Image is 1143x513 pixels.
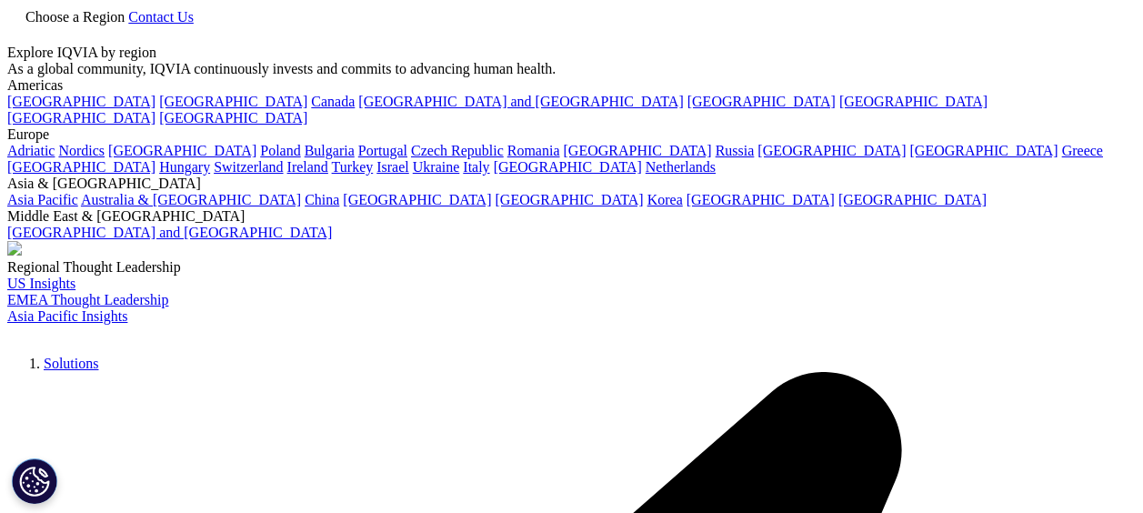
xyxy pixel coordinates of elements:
[463,159,489,175] a: Italy
[910,143,1058,158] a: [GEOGRAPHIC_DATA]
[496,192,644,207] a: [GEOGRAPHIC_DATA]
[58,143,105,158] a: Nordics
[358,143,407,158] a: Portugal
[128,9,194,25] a: Contact Us
[507,143,560,158] a: Romania
[7,110,155,126] a: [GEOGRAPHIC_DATA]
[716,143,755,158] a: Russia
[332,159,374,175] a: Turkey
[7,241,22,256] img: 2093_analyzing-data-using-big-screen-display-and-laptop.png
[7,126,1136,143] div: Europe
[839,94,988,109] a: [GEOGRAPHIC_DATA]
[376,159,409,175] a: Israel
[343,192,491,207] a: [GEOGRAPHIC_DATA]
[7,292,168,307] a: EMEA Thought Leadership
[7,176,1136,192] div: Asia & [GEOGRAPHIC_DATA]
[687,192,835,207] a: [GEOGRAPHIC_DATA]
[7,77,1136,94] div: Americas
[358,94,683,109] a: [GEOGRAPHIC_DATA] and [GEOGRAPHIC_DATA]
[838,192,987,207] a: [GEOGRAPHIC_DATA]
[7,208,1136,225] div: Middle East & [GEOGRAPHIC_DATA]
[411,143,504,158] a: Czech Republic
[159,159,210,175] a: Hungary
[7,159,155,175] a: [GEOGRAPHIC_DATA]
[494,159,642,175] a: [GEOGRAPHIC_DATA]
[1062,143,1103,158] a: Greece
[305,192,339,207] a: China
[646,159,716,175] a: Netherlands
[7,225,332,240] a: [GEOGRAPHIC_DATA] and [GEOGRAPHIC_DATA]
[159,94,307,109] a: [GEOGRAPHIC_DATA]
[7,94,155,109] a: [GEOGRAPHIC_DATA]
[7,61,1136,77] div: As a global community, IQVIA continuously invests and commits to advancing human health.
[413,159,460,175] a: Ukraine
[108,143,256,158] a: [GEOGRAPHIC_DATA]
[687,94,836,109] a: [GEOGRAPHIC_DATA]
[12,458,57,504] button: Cookies Settings
[564,143,712,158] a: [GEOGRAPHIC_DATA]
[7,192,78,207] a: Asia Pacific
[260,143,300,158] a: Poland
[305,143,355,158] a: Bulgaria
[44,356,98,371] a: Solutions
[7,259,1136,276] div: Regional Thought Leadership
[287,159,328,175] a: Ireland
[647,192,683,207] a: Korea
[25,9,125,25] span: Choose a Region
[81,192,301,207] a: Australia & [GEOGRAPHIC_DATA]
[757,143,906,158] a: [GEOGRAPHIC_DATA]
[159,110,307,126] a: [GEOGRAPHIC_DATA]
[214,159,283,175] a: Switzerland
[7,143,55,158] a: Adriatic
[7,276,75,291] a: US Insights
[7,45,1136,61] div: Explore IQVIA by region
[311,94,355,109] a: Canada
[7,308,127,324] a: Asia Pacific Insights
